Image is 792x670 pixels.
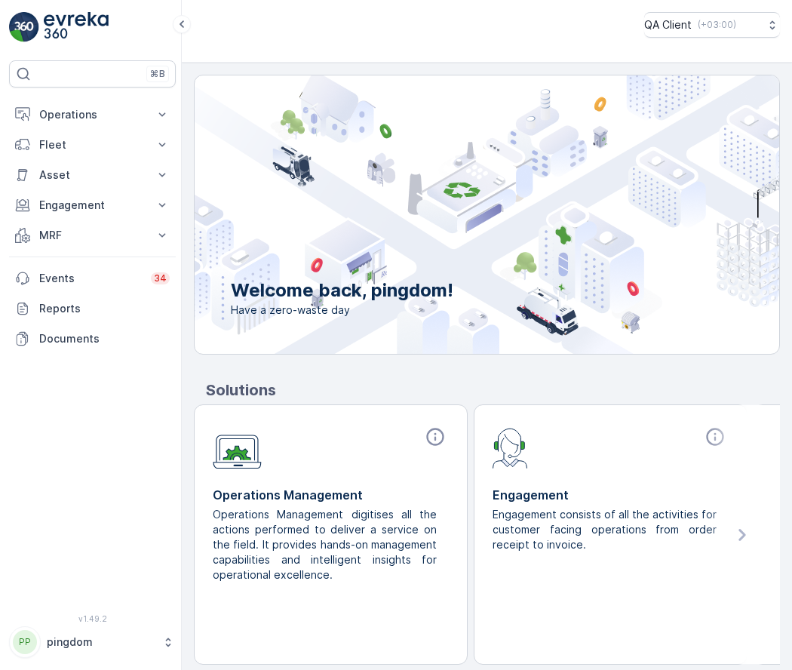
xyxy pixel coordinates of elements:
[9,324,176,354] a: Documents
[644,17,692,32] p: QA Client
[13,630,37,654] div: PP
[9,220,176,250] button: MRF
[231,278,453,303] p: Welcome back, pingdom!
[44,12,109,42] img: logo_light-DOdMpM7g.png
[9,160,176,190] button: Asset
[154,272,167,284] p: 34
[231,303,453,318] span: Have a zero-waste day
[213,507,437,582] p: Operations Management digitises all the actions performed to deliver a service on the field. It p...
[9,614,176,623] span: v 1.49.2
[39,271,142,286] p: Events
[39,107,146,122] p: Operations
[493,507,717,552] p: Engagement consists of all the activities for customer facing operations from order receipt to in...
[9,626,176,658] button: PPpingdom
[9,263,176,294] a: Events34
[9,130,176,160] button: Fleet
[39,198,146,213] p: Engagement
[213,486,449,504] p: Operations Management
[698,19,736,31] p: ( +03:00 )
[644,12,780,38] button: QA Client(+03:00)
[9,190,176,220] button: Engagement
[206,379,780,401] p: Solutions
[9,12,39,42] img: logo
[9,294,176,324] a: Reports
[39,228,146,243] p: MRF
[493,486,729,504] p: Engagement
[39,167,146,183] p: Asset
[39,137,146,152] p: Fleet
[39,331,170,346] p: Documents
[493,426,528,469] img: module-icon
[39,301,170,316] p: Reports
[9,100,176,130] button: Operations
[150,68,165,80] p: ⌘B
[127,75,779,354] img: city illustration
[213,426,262,469] img: module-icon
[47,635,155,650] p: pingdom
